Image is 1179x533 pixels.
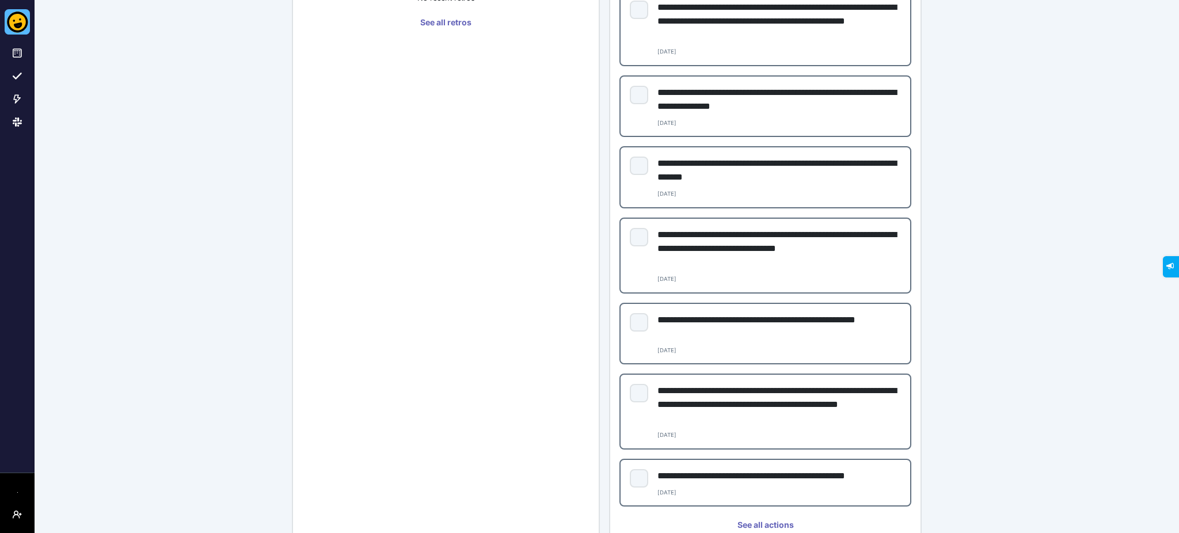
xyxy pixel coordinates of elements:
[657,120,676,126] small: [DATE]
[657,276,676,282] small: [DATE]
[13,519,22,528] span: User menu
[657,48,676,55] small: [DATE]
[8,505,26,524] button: User menu
[8,482,26,501] button: Workspace
[657,432,676,438] small: [DATE]
[657,347,676,353] small: [DATE]
[302,13,589,32] a: See all retros
[657,191,676,197] small: [DATE]
[8,3,14,11] span: 
[13,510,22,519] i: User menu
[657,489,676,496] small: [DATE]
[17,492,18,493] img: Workspace
[5,9,30,35] img: Better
